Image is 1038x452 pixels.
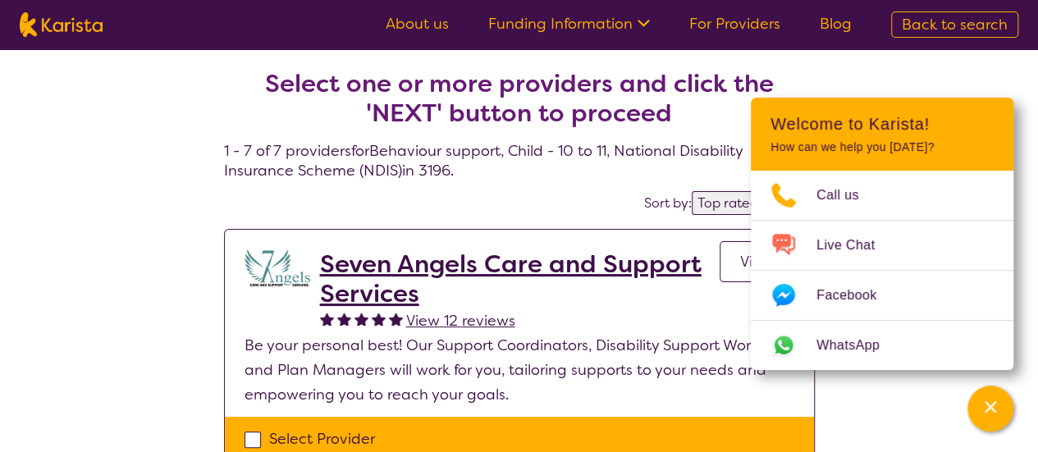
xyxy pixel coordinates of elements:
h2: Welcome to Karista! [770,114,994,134]
ul: Choose channel [751,171,1013,370]
span: WhatsApp [816,333,899,358]
a: Blog [820,14,852,34]
a: View [720,241,794,282]
img: fullstar [389,312,403,326]
span: View 12 reviews [406,311,515,331]
img: fullstar [354,312,368,326]
a: Funding Information [488,14,650,34]
img: Karista logo [20,12,103,37]
img: fullstar [372,312,386,326]
a: Back to search [891,11,1018,38]
h2: Select one or more providers and click the 'NEXT' button to proceed [244,69,795,128]
a: About us [386,14,449,34]
a: For Providers [689,14,780,34]
span: View [740,252,774,272]
div: Channel Menu [751,98,1013,370]
img: lugdbhoacugpbhbgex1l.png [245,249,310,286]
p: Be your personal best! Our Support Coordinators, Disability Support Workers, and Plan Managers wi... [245,333,794,407]
a: Seven Angels Care and Support Services [320,249,720,308]
p: How can we help you [DATE]? [770,140,994,154]
a: Web link opens in a new tab. [751,321,1013,370]
span: Call us [816,183,879,208]
span: Back to search [902,15,1008,34]
a: View 12 reviews [406,308,515,333]
span: Live Chat [816,233,894,258]
span: Facebook [816,283,896,308]
button: Channel Menu [967,386,1013,431]
label: Sort by: [644,194,692,212]
h4: 1 - 7 of 7 providers for Behaviour support , Child - 10 to 11 , National Disability Insurance Sch... [224,30,815,180]
img: fullstar [337,312,351,326]
img: fullstar [320,312,334,326]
